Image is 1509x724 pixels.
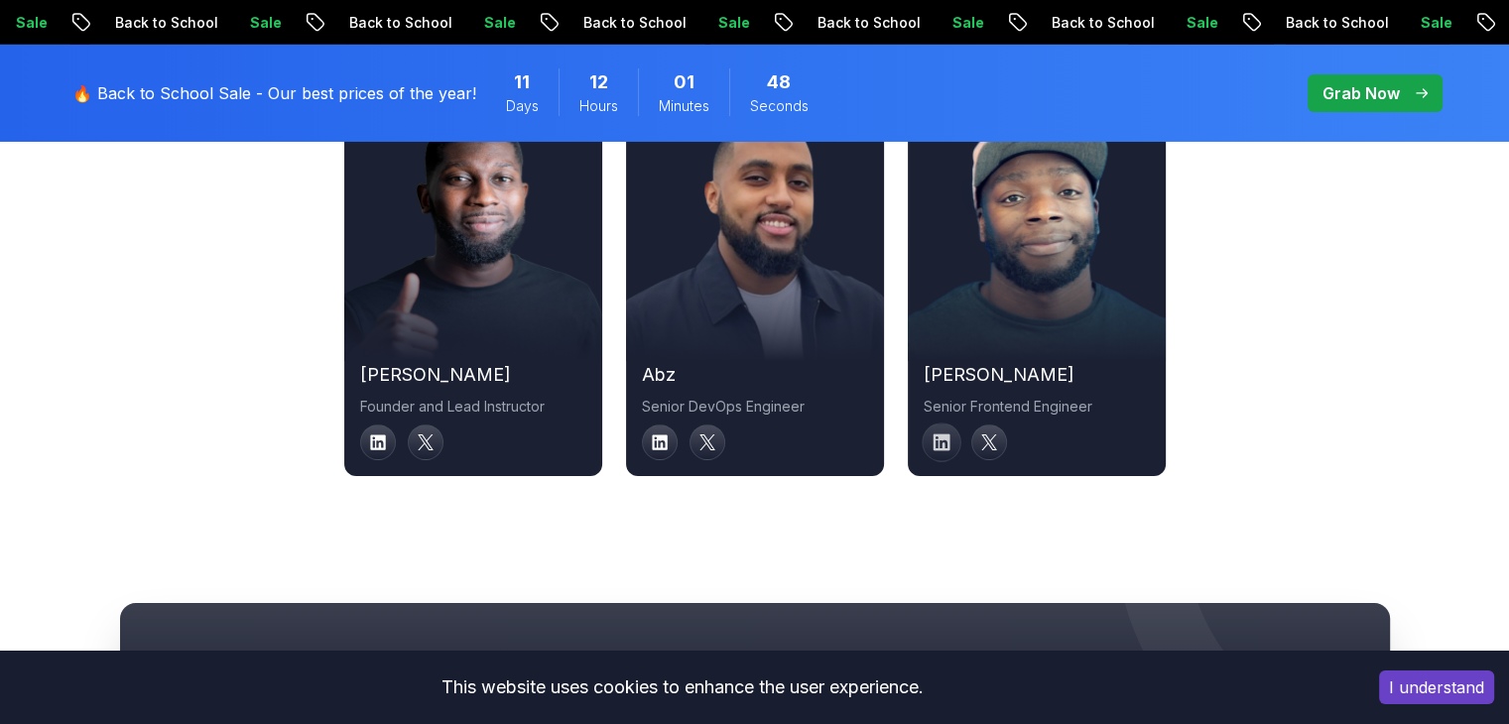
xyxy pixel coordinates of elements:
span: Seconds [750,96,809,116]
p: Back to School [801,13,936,33]
h2: [PERSON_NAME] [360,361,586,389]
span: 1 Minutes [674,68,694,96]
p: Sale [1170,13,1233,33]
p: Sale [701,13,765,33]
p: Back to School [332,13,467,33]
span: Days [506,96,539,116]
p: Back to School [1269,13,1404,33]
p: Sale [936,13,999,33]
span: 12 Hours [589,68,608,96]
p: Sale [1404,13,1467,33]
h2: abz [642,361,868,389]
div: This website uses cookies to enhance the user experience. [15,665,1349,709]
p: Grab Now [1322,81,1400,105]
span: Hours [579,96,618,116]
h2: [PERSON_NAME] [924,361,1150,389]
span: 48 Seconds [767,68,791,96]
p: Sale [467,13,531,33]
p: Back to School [98,13,233,33]
p: 🔥 Back to School Sale - Our best prices of the year! [72,81,476,105]
p: Senior DevOps Engineer [642,397,868,417]
span: Minutes [659,96,709,116]
p: Senior Frontend Engineer [924,397,1150,417]
p: Back to School [566,13,701,33]
p: Founder and Lead Instructor [360,397,586,417]
span: 11 Days [514,68,530,96]
p: Back to School [1035,13,1170,33]
p: Sale [233,13,297,33]
button: Accept cookies [1379,670,1494,704]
